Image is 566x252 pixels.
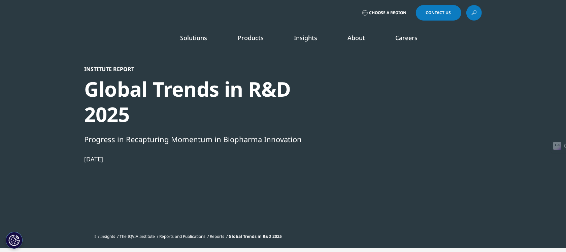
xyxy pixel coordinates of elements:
[395,34,418,42] a: Careers
[85,155,315,163] div: [DATE]
[85,66,315,72] div: Institute Report
[210,233,224,239] a: Reports
[426,11,451,15] span: Contact Us
[229,233,282,239] span: Global Trends in R&D 2025
[180,34,207,42] a: Solutions
[369,10,407,15] span: Choose a Region
[120,233,155,239] a: The IQVIA Institute
[100,233,115,239] a: Insights
[416,5,461,21] a: Contact Us
[294,34,317,42] a: Insights
[6,232,23,249] button: Cookies Settings
[141,24,482,55] nav: Primary
[159,233,205,239] a: Reports and Publications
[85,76,315,127] div: Global Trends in R&D 2025
[85,133,315,145] div: Progress in Recapturing Momentum in Biopharma Innovation
[347,34,365,42] a: About
[238,34,264,42] a: Products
